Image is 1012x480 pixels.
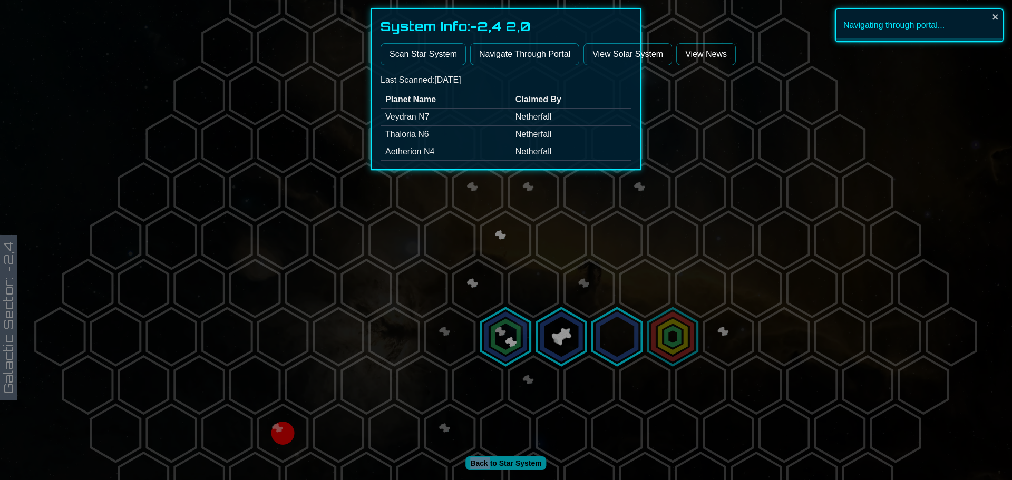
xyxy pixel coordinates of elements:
[511,126,631,143] td: Netherfall
[381,43,466,65] button: Scan Star System
[381,91,511,109] th: Planet Name
[676,43,736,65] a: View News
[381,143,511,161] td: Aetherion N4
[992,13,999,21] button: close
[381,18,631,35] h1: System Info: -2,4 2,0
[835,8,1004,42] div: Navigating through portal...
[583,43,672,65] a: View Solar System
[511,91,631,109] th: Claimed By
[470,43,579,65] button: Navigate Through Portal
[381,74,631,86] p: Last Scanned: [DATE]
[381,126,511,143] td: Thaloria N6
[511,109,631,126] td: Netherfall
[381,109,511,126] td: Veydran N7
[511,143,631,161] td: Netherfall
